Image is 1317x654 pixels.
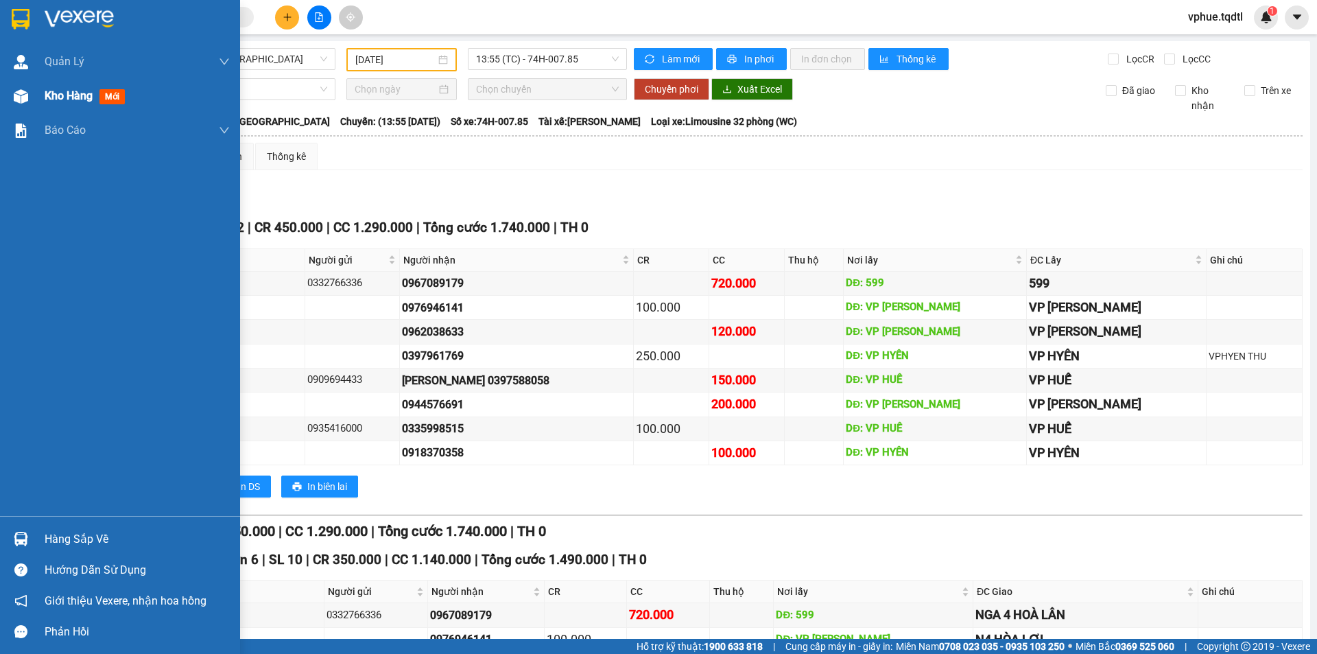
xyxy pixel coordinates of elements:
[1207,249,1303,272] th: Ghi chú
[711,395,782,414] div: 200.000
[355,52,436,67] input: 13/08/2025
[545,581,627,603] th: CR
[1209,349,1300,364] div: VPHYEN THU
[846,445,1024,461] div: DĐ: VP HYÊN
[476,49,619,69] span: 13:55 (TC) - 74H-007.85
[1255,83,1296,98] span: Trên xe
[385,552,388,568] span: |
[333,220,413,235] span: CC 1.290.000
[627,581,709,603] th: CC
[314,12,324,22] span: file-add
[711,322,782,341] div: 120.000
[619,552,647,568] span: TH 0
[651,114,797,129] span: Loại xe: Limousine 32 phòng (WC)
[219,56,230,67] span: down
[402,444,631,461] div: 0918370358
[307,372,397,388] div: 0909694433
[709,249,785,272] th: CC
[711,443,782,463] div: 100.000
[710,581,774,603] th: Thu hộ
[307,275,397,292] div: 0332766336
[307,5,331,30] button: file-add
[307,479,347,494] span: In biên lai
[790,48,865,70] button: In đơn chọn
[12,9,29,30] img: logo-vxr
[45,89,93,102] span: Kho hàng
[45,121,86,139] span: Báo cáo
[306,552,309,568] span: |
[430,631,543,648] div: 0976946141
[785,249,844,272] th: Thu hộ
[716,48,787,70] button: printerIn phơi
[1241,642,1250,651] span: copyright
[1029,395,1204,414] div: VP [PERSON_NAME]
[711,274,782,293] div: 720.000
[554,220,557,235] span: |
[538,114,641,129] span: Tài xế: [PERSON_NAME]
[269,552,302,568] span: SL 10
[1177,8,1254,25] span: vphue.tqdtl
[281,476,358,498] button: printerIn biên lai
[846,421,1024,437] div: DĐ: VP HUẾ
[402,347,631,364] div: 0397961769
[402,372,631,389] div: [PERSON_NAME] 0397588058
[776,607,971,624] div: DĐ: 599
[975,605,1196,624] div: NGA 4 HOÀ LÂN
[773,639,775,654] span: |
[309,253,385,268] span: Người gửi
[14,625,27,638] span: message
[977,584,1184,599] span: ĐC Giao
[1029,443,1204,463] div: VP HYÊN
[896,639,1065,654] span: Miền Nam
[1029,419,1204,439] div: VP HUẾ
[1177,51,1213,67] span: Lọc CC
[846,397,1024,413] div: DĐ: VP [PERSON_NAME]
[339,5,363,30] button: aim
[238,479,260,494] span: In DS
[1260,11,1272,23] img: icon-new-feature
[629,605,707,624] div: 720.000
[451,114,528,129] span: Số xe: 74H-007.85
[476,79,619,100] span: Chọn chuyến
[777,584,959,599] span: Nơi lấy
[711,78,793,100] button: downloadXuất Excel
[1029,274,1204,293] div: 599
[328,584,413,599] span: Người gửi
[939,641,1065,652] strong: 0708 023 035 - 0935 103 250
[1291,11,1303,23] span: caret-down
[355,82,436,97] input: Chọn ngày
[423,220,550,235] span: Tổng cước 1.740.000
[612,552,615,568] span: |
[14,89,28,104] img: warehouse-icon
[212,476,271,498] button: printerIn DS
[846,299,1024,316] div: DĐ: VP [PERSON_NAME]
[431,584,531,599] span: Người nhận
[879,54,891,65] span: bar-chart
[1285,5,1309,30] button: caret-down
[45,53,84,70] span: Quản Lý
[1030,253,1192,268] span: ĐC Lấy
[711,371,782,390] div: 150.000
[327,607,425,624] div: 0332766336
[313,552,381,568] span: CR 350.000
[346,12,355,22] span: aim
[510,523,514,539] span: |
[402,323,631,340] div: 0962038633
[846,275,1024,292] div: DĐ: 599
[1186,83,1234,113] span: Kho nhận
[327,220,330,235] span: |
[1268,6,1277,16] sup: 1
[1068,644,1072,649] span: ⚪️
[283,12,292,22] span: plus
[846,348,1024,364] div: DĐ: VP HYÊN
[868,48,949,70] button: bar-chartThống kê
[1029,298,1204,317] div: VP [PERSON_NAME]
[45,529,230,550] div: Hàng sắp về
[847,253,1012,268] span: Nơi lấy
[45,622,230,642] div: Phản hồi
[402,299,631,316] div: 0976946141
[722,84,732,95] span: download
[785,639,892,654] span: Cung cấp máy in - giấy in:
[704,641,763,652] strong: 1900 633 818
[846,324,1024,340] div: DĐ: VP [PERSON_NAME]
